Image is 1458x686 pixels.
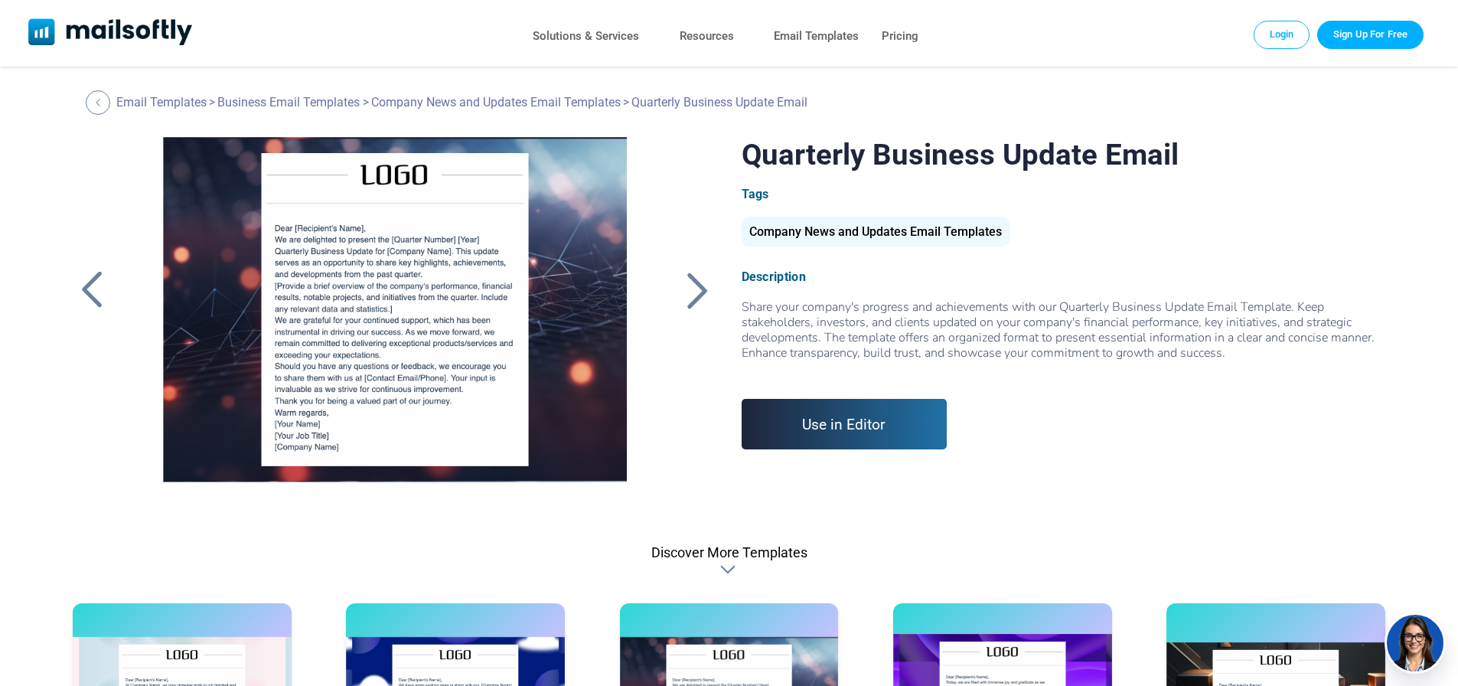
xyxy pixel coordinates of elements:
[371,95,621,109] a: Company News and Updates Email Templates
[742,230,1010,237] a: Company News and Updates Email Templates
[742,299,1385,376] span: Share your company's progress and achievements with our Quarterly Business Update Email Template....
[28,18,193,48] a: Mailsoftly
[1317,21,1424,48] a: Trial
[742,217,1010,247] div: Company News and Updates Email Templates
[217,95,360,109] a: Business Email Templates
[742,137,1385,171] h1: Quarterly Business Update Email
[680,25,734,47] a: Resources
[742,399,948,449] a: Use in Editor
[533,25,639,47] a: Solutions & Services
[651,544,807,560] div: Discover More Templates
[774,25,859,47] a: Email Templates
[116,95,207,109] a: Email Templates
[882,25,918,47] a: Pricing
[720,562,739,577] div: Discover More Templates
[1254,21,1310,48] a: Login
[137,137,652,520] a: Quarterly Business Update Email
[679,270,717,310] a: Back
[742,269,1385,284] div: Description
[86,90,114,115] a: Back
[742,187,1385,201] div: Tags
[73,270,111,310] a: Back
